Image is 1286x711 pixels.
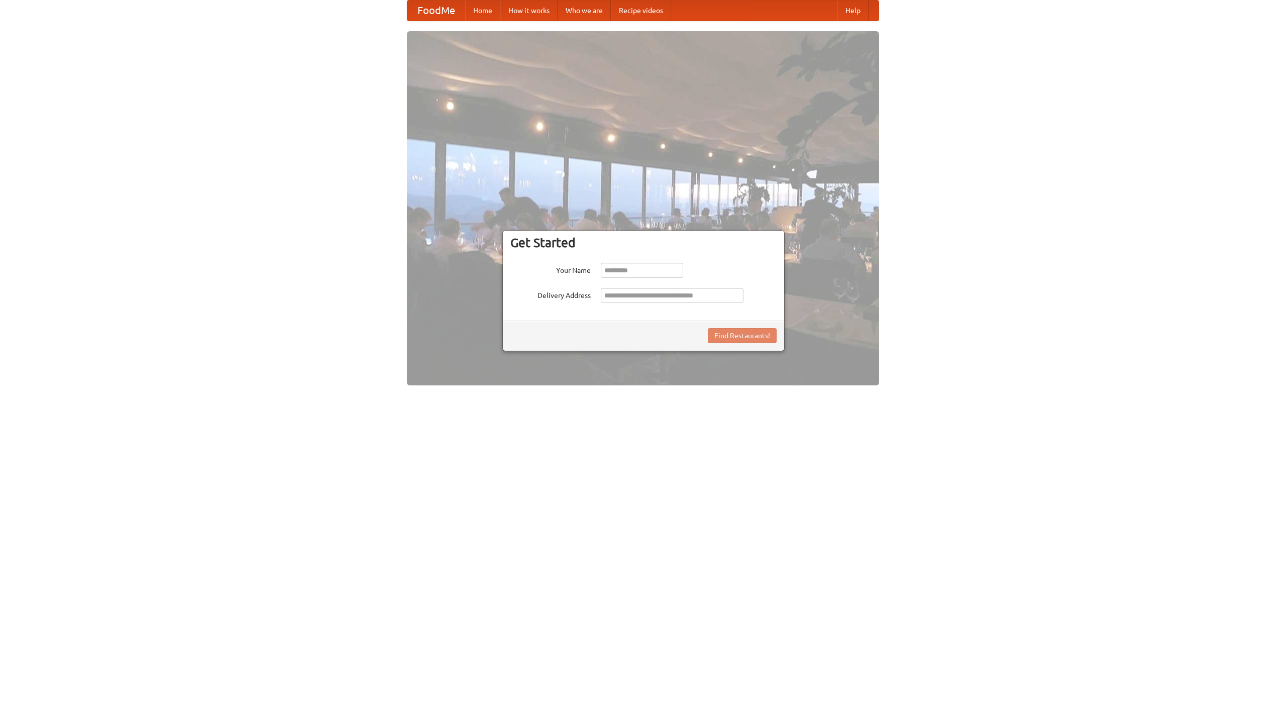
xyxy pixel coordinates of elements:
a: Help [837,1,869,21]
a: Home [465,1,500,21]
h3: Get Started [510,235,777,250]
a: Recipe videos [611,1,671,21]
a: Who we are [558,1,611,21]
label: Delivery Address [510,288,591,300]
a: FoodMe [407,1,465,21]
a: How it works [500,1,558,21]
button: Find Restaurants! [708,328,777,343]
label: Your Name [510,263,591,275]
